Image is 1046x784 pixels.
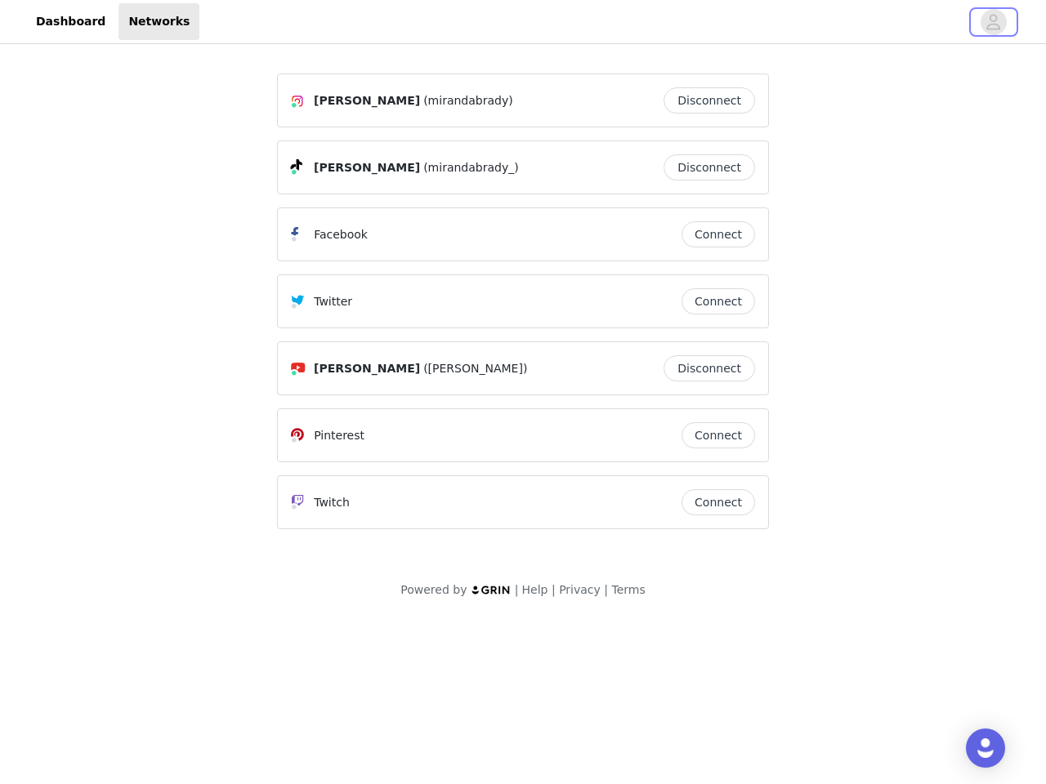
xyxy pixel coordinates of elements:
[682,489,755,515] button: Connect
[611,583,645,596] a: Terms
[314,427,364,444] p: Pinterest
[314,360,420,377] span: [PERSON_NAME]
[664,355,755,381] button: Disconnect
[604,583,608,596] span: |
[314,92,420,109] span: [PERSON_NAME]
[26,3,115,40] a: Dashboard
[314,293,352,310] p: Twitter
[966,728,1005,768] div: Open Intercom Messenger
[664,154,755,180] button: Disconnect
[400,583,467,596] span: Powered by
[682,288,755,314] button: Connect
[423,92,513,109] span: (mirandabrady)
[559,583,601,596] a: Privacy
[682,221,755,247] button: Connect
[118,3,199,40] a: Networks
[664,87,755,114] button: Disconnect
[471,585,512,595] img: logo
[423,360,527,377] span: ([PERSON_NAME])
[291,95,304,108] img: Instagram Icon
[986,9,1001,35] div: avatar
[314,494,350,511] p: Twitch
[515,583,519,596] span: |
[552,583,556,596] span: |
[314,159,420,176] span: [PERSON_NAME]
[682,422,755,448] button: Connect
[522,583,548,596] a: Help
[314,226,368,243] p: Facebook
[423,159,519,176] span: (mirandabrady_)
